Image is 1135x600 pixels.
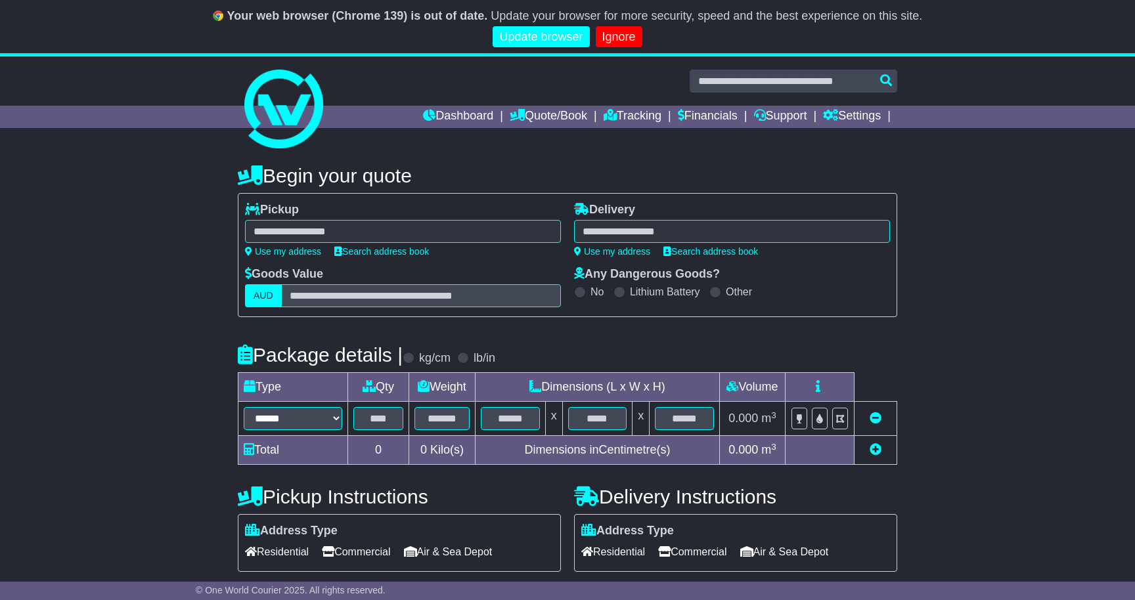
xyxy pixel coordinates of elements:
a: Quote/Book [510,106,587,128]
span: Update your browser for more security, speed and the best experience on this site. [491,9,922,22]
span: Commercial [322,542,390,562]
label: No [590,286,604,298]
label: AUD [245,284,282,307]
span: Residential [245,542,309,562]
a: Tracking [604,106,661,128]
td: Type [238,373,348,402]
h4: Pickup Instructions [238,486,561,507]
label: kg/cm [419,351,451,366]
label: Address Type [581,524,674,538]
label: Pickup [245,203,299,217]
span: © One World Courier 2025. All rights reserved. [196,585,386,595]
span: 0 [420,443,427,456]
td: Kilo(s) [409,436,476,465]
a: Settings [823,106,881,128]
td: Volume [719,373,785,402]
label: Any Dangerous Goods? [574,267,720,282]
td: Dimensions (L x W x H) [475,373,719,402]
a: Use my address [574,246,650,257]
td: x [633,402,650,436]
td: Total [238,436,348,465]
td: 0 [348,436,409,465]
h4: Package details | [238,344,403,366]
b: Your web browser (Chrome 139) is out of date. [227,9,488,22]
label: Address Type [245,524,338,538]
td: Weight [409,373,476,402]
span: Air & Sea Depot [404,542,493,562]
td: Dimensions in Centimetre(s) [475,436,719,465]
a: Remove this item [870,412,881,425]
a: Search address book [334,246,429,257]
label: Delivery [574,203,635,217]
span: Commercial [658,542,726,562]
a: Dashboard [423,106,493,128]
span: Air & Sea Depot [740,542,829,562]
span: 0.000 [728,412,758,425]
a: Use my address [245,246,321,257]
sup: 3 [771,410,776,420]
a: Update browser [493,26,589,48]
td: Qty [348,373,409,402]
label: Other [726,286,752,298]
span: Residential [581,542,645,562]
td: x [545,402,562,436]
h4: Begin your quote [238,165,897,186]
h4: Delivery Instructions [574,486,897,507]
span: m [761,412,776,425]
a: Financials [678,106,738,128]
a: Ignore [596,26,642,48]
label: Goods Value [245,267,323,282]
a: Support [754,106,807,128]
sup: 3 [771,442,776,452]
span: m [761,443,776,456]
span: 0.000 [728,443,758,456]
label: Lithium Battery [630,286,700,298]
a: Search address book [663,246,758,257]
label: lb/in [474,351,495,366]
a: Add new item [870,443,881,456]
